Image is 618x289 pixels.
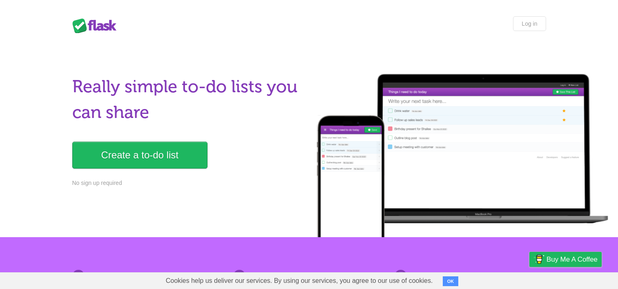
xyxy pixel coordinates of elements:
[513,16,546,31] a: Log in
[547,252,598,267] span: Buy me a coffee
[233,270,384,281] h2: Share lists with ease.
[395,270,546,281] h2: Access from any device.
[443,276,459,286] button: OK
[72,18,121,33] div: Flask Lists
[72,74,304,125] h1: Really simple to-do lists you can share
[529,252,602,267] a: Buy me a coffee
[72,270,223,281] h2: No sign up. Nothing to install.
[158,273,441,289] span: Cookies help us deliver our services. By using our services, you agree to our use of cookies.
[533,252,544,266] img: Buy me a coffee
[72,179,304,187] p: No sign up required
[72,142,207,169] a: Create a to-do list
